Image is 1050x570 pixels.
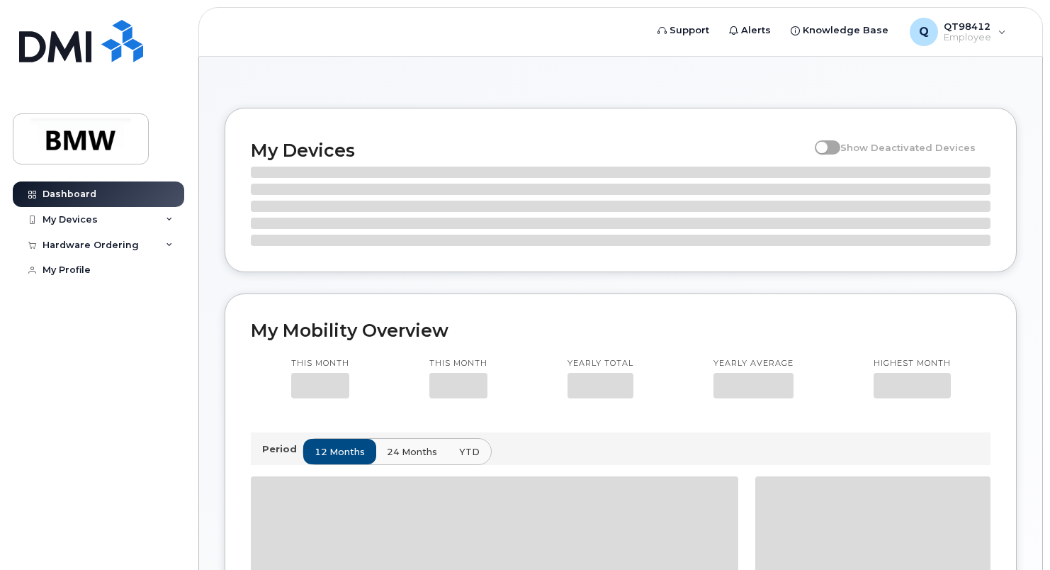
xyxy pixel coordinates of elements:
[459,445,480,459] span: YTD
[713,358,794,369] p: Yearly average
[251,140,808,161] h2: My Devices
[251,320,990,341] h2: My Mobility Overview
[429,358,487,369] p: This month
[387,445,437,459] span: 24 months
[840,142,976,153] span: Show Deactivated Devices
[874,358,951,369] p: Highest month
[568,358,633,369] p: Yearly total
[291,358,349,369] p: This month
[262,442,303,456] p: Period
[815,134,826,145] input: Show Deactivated Devices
